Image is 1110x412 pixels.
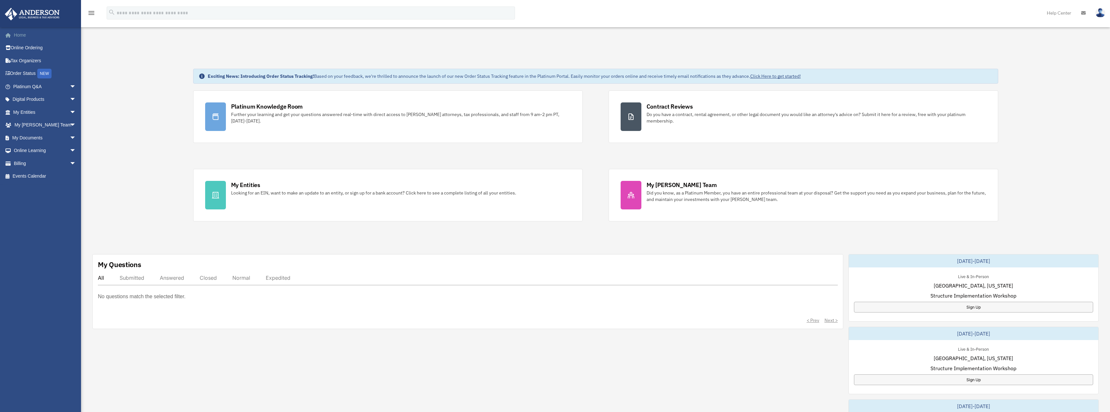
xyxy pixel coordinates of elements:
a: My Entitiesarrow_drop_down [5,106,86,119]
span: arrow_drop_down [70,93,83,106]
div: Did you know, as a Platinum Member, you have an entire professional team at your disposal? Get th... [647,190,986,203]
div: All [98,275,104,281]
div: NEW [37,69,52,78]
div: Closed [200,275,217,281]
a: Platinum Q&Aarrow_drop_down [5,80,86,93]
div: Normal [232,275,250,281]
a: Platinum Knowledge Room Further your learning and get your questions answered real-time with dire... [193,90,583,143]
a: Contract Reviews Do you have a contract, rental agreement, or other legal document you would like... [609,90,998,143]
div: Live & In-Person [953,273,994,279]
img: Anderson Advisors Platinum Portal [3,8,62,20]
div: [DATE]-[DATE] [849,327,1098,340]
a: Billingarrow_drop_down [5,157,86,170]
div: Contract Reviews [647,102,693,111]
div: Looking for an EIN, want to make an update to an entity, or sign up for a bank account? Click her... [231,190,516,196]
a: Tax Organizers [5,54,86,67]
span: arrow_drop_down [70,131,83,145]
a: Click Here to get started! [750,73,801,79]
a: My Entities Looking for an EIN, want to make an update to an entity, or sign up for a bank accoun... [193,169,583,221]
span: [GEOGRAPHIC_DATA], [US_STATE] [934,354,1013,362]
a: My [PERSON_NAME] Teamarrow_drop_down [5,119,86,132]
strong: Exciting News: Introducing Order Status Tracking! [208,73,314,79]
i: menu [88,9,95,17]
span: Structure Implementation Workshop [930,292,1016,300]
a: Sign Up [854,302,1093,312]
span: arrow_drop_down [70,157,83,170]
div: Do you have a contract, rental agreement, or other legal document you would like an attorney's ad... [647,111,986,124]
div: Based on your feedback, we're thrilled to announce the launch of our new Order Status Tracking fe... [208,73,801,79]
div: [DATE]-[DATE] [849,254,1098,267]
div: Submitted [120,275,144,281]
a: My Documentsarrow_drop_down [5,131,86,144]
div: Expedited [266,275,290,281]
span: arrow_drop_down [70,80,83,93]
div: Answered [160,275,184,281]
p: No questions match the selected filter. [98,292,185,301]
a: Events Calendar [5,170,86,183]
span: arrow_drop_down [70,119,83,132]
div: Live & In-Person [953,345,994,352]
a: Online Learningarrow_drop_down [5,144,86,157]
a: menu [88,11,95,17]
a: Digital Productsarrow_drop_down [5,93,86,106]
img: User Pic [1095,8,1105,18]
div: Further your learning and get your questions answered real-time with direct access to [PERSON_NAM... [231,111,571,124]
a: Home [5,29,86,41]
span: arrow_drop_down [70,106,83,119]
div: My [PERSON_NAME] Team [647,181,717,189]
i: search [108,9,115,16]
span: [GEOGRAPHIC_DATA], [US_STATE] [934,282,1013,289]
div: Platinum Knowledge Room [231,102,303,111]
a: Sign Up [854,374,1093,385]
div: My Entities [231,181,260,189]
a: Order StatusNEW [5,67,86,80]
a: Online Ordering [5,41,86,54]
a: My [PERSON_NAME] Team Did you know, as a Platinum Member, you have an entire professional team at... [609,169,998,221]
div: My Questions [98,260,141,269]
span: Structure Implementation Workshop [930,364,1016,372]
span: arrow_drop_down [70,144,83,158]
